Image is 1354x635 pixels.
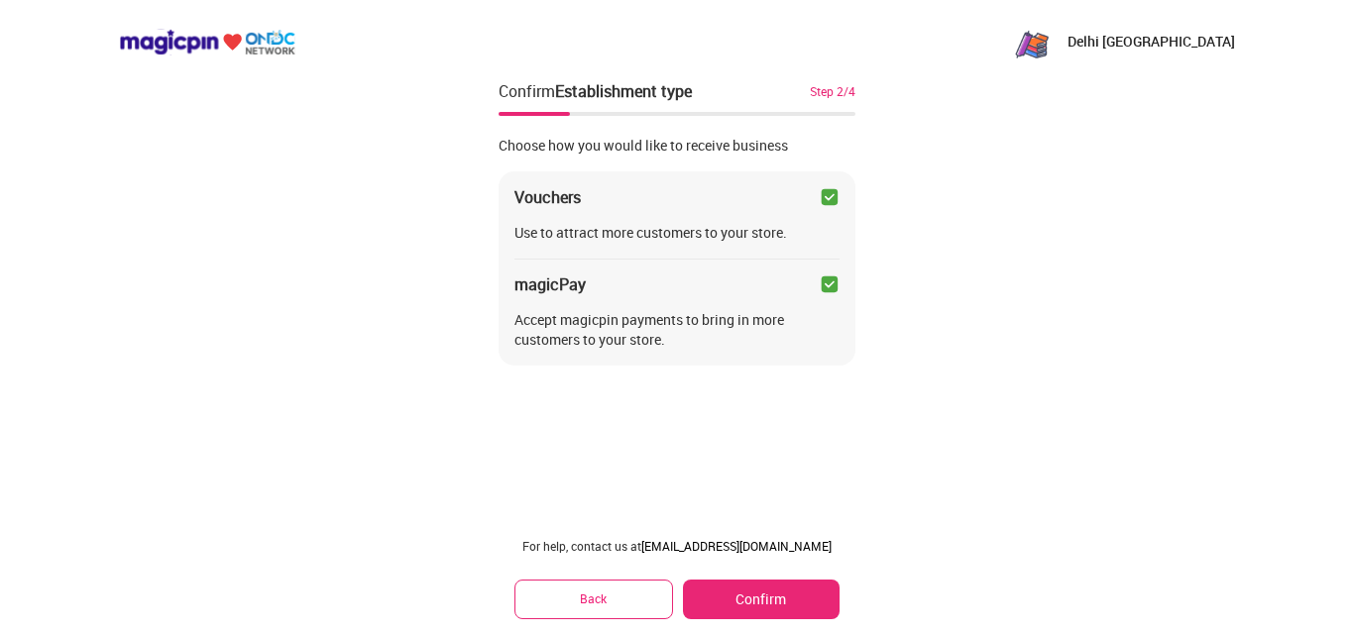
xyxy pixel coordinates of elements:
div: Choose how you would like to receive business [499,136,855,156]
p: Delhi [GEOGRAPHIC_DATA] [1068,32,1235,52]
div: Vouchers [514,187,581,207]
div: Use to attract more customers to your store. [514,223,840,243]
img: _2br-RkfgTRnykd0UVQyGvH0sbPHuQGZScrxQdQmzPvuFt0-9dB0QlPjWpEl_AjxNKKg2CFE1qv2Sh5LL7NqJrvLJpSa [1012,22,1052,61]
a: [EMAIL_ADDRESS][DOMAIN_NAME] [641,538,832,554]
button: Back [514,580,673,618]
div: magicPay [514,274,586,294]
div: Step 2/4 [810,82,855,100]
img: ondc-logo-new-small.8a59708e.svg [119,29,295,55]
div: Establishment type [555,80,692,102]
div: For help, contact us at [514,538,840,554]
div: Confirm [499,79,692,103]
button: Confirm [683,580,840,619]
img: checkbox_green.749048da.svg [820,274,840,294]
img: checkbox_green.749048da.svg [820,187,840,207]
div: Accept magicpin payments to bring in more customers to your store. [514,310,840,350]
